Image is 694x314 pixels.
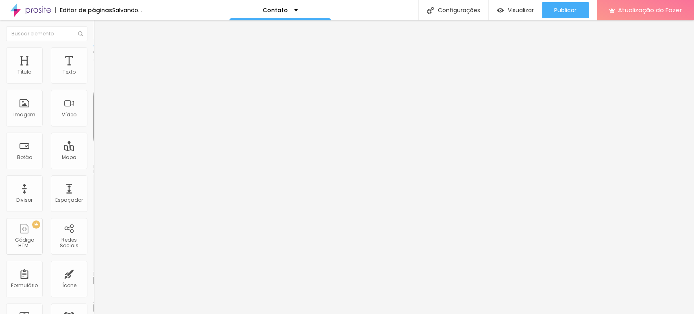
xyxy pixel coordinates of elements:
[6,26,87,41] input: Buscar elemento
[62,154,76,161] font: Mapa
[62,111,76,118] font: Vídeo
[17,154,32,161] font: Botão
[13,111,35,118] font: Imagem
[263,6,288,14] font: Contato
[112,7,142,13] div: Salvando...
[55,196,83,203] font: Espaçador
[60,236,78,249] font: Redes Sociais
[78,31,83,36] img: Ícone
[427,7,434,14] img: Ícone
[542,2,589,18] button: Publicar
[508,6,534,14] font: Visualizar
[11,282,38,289] font: Formulário
[16,196,33,203] font: Divisor
[489,2,542,18] button: Visualizar
[497,7,504,14] img: view-1.svg
[618,6,682,14] font: Atualização do Fazer
[62,282,76,289] font: Ícone
[17,68,31,75] font: Título
[63,68,76,75] font: Texto
[60,6,112,14] font: Editor de páginas
[15,236,34,249] font: Código HTML
[438,6,480,14] font: Configurações
[94,20,694,314] iframe: Editor
[554,6,577,14] font: Publicar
